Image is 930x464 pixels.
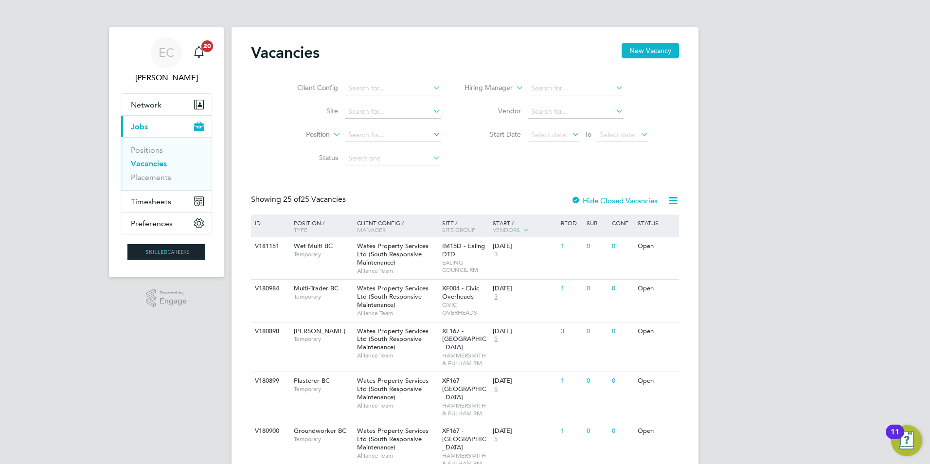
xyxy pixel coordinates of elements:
span: Alliance Team [357,267,437,275]
div: 1 [558,237,584,255]
span: 5 [493,335,499,343]
label: Hide Closed Vacancies [571,196,658,205]
span: 20 [201,40,213,52]
button: Jobs [121,116,212,137]
img: skilledcareers-logo-retina.png [127,244,205,260]
label: Position [274,130,330,140]
div: 0 [609,322,635,340]
div: 0 [584,280,609,298]
div: ID [252,214,286,231]
span: XF167 - [GEOGRAPHIC_DATA] [442,327,486,352]
span: Alliance Team [357,452,437,460]
span: 25 of [283,195,301,204]
div: 11 [891,432,899,445]
button: New Vacancy [622,43,679,58]
div: 0 [584,237,609,255]
span: Alliance Team [357,309,437,317]
a: 20 [189,37,209,68]
span: 5 [493,385,499,393]
span: Powered by [160,289,187,297]
a: EC[PERSON_NAME] [121,37,212,84]
span: Alliance Team [357,352,437,359]
div: Sub [584,214,609,231]
div: V180984 [252,280,286,298]
div: V180899 [252,372,286,390]
div: Jobs [121,137,212,190]
span: EC [159,46,174,59]
button: Timesheets [121,191,212,212]
div: 1 [558,280,584,298]
span: Preferences [131,219,173,228]
div: 1 [558,372,584,390]
div: Open [635,422,678,440]
span: Wates Property Services Ltd (South Responsive Maintenance) [357,284,429,309]
span: Temporary [294,335,352,343]
div: Position / [286,214,355,238]
nav: Main navigation [109,27,224,277]
span: Temporary [294,385,352,393]
h2: Vacancies [251,43,320,62]
div: Open [635,237,678,255]
span: IM15D - Ealing DTD [442,242,485,258]
div: Open [635,280,678,298]
span: 25 Vacancies [283,195,346,204]
span: Type [294,226,307,233]
span: Engage [160,297,187,305]
label: Vendor [465,107,521,115]
span: Wates Property Services Ltd (South Responsive Maintenance) [357,376,429,401]
span: Ernie Crowe [121,72,212,84]
div: [DATE] [493,327,556,336]
div: 0 [609,372,635,390]
a: Placements [131,173,171,182]
span: HAMMERSMITH & FULHAM RM [442,402,488,417]
input: Search for... [345,82,441,95]
div: Client Config / [355,214,440,238]
div: 0 [609,237,635,255]
div: Status [635,214,678,231]
div: Reqd [558,214,584,231]
div: Start / [490,214,558,239]
div: Open [635,372,678,390]
a: Go to home page [121,244,212,260]
span: 3 [493,293,499,301]
div: [DATE] [493,285,556,293]
span: Site Group [442,226,475,233]
div: V180900 [252,422,286,440]
button: Preferences [121,213,212,234]
span: Vendors [493,226,520,233]
span: Temporary [294,250,352,258]
div: [DATE] [493,377,556,385]
span: Wates Property Services Ltd (South Responsive Maintenance) [357,427,429,451]
label: Hiring Manager [457,83,513,93]
span: Temporary [294,293,352,301]
span: Wet Multi BC [294,242,333,250]
button: Network [121,94,212,115]
label: Site [282,107,338,115]
div: Conf [609,214,635,231]
span: EALING COUNCIL RM [442,259,488,274]
span: To [582,128,594,141]
span: Temporary [294,435,352,443]
label: Start Date [465,130,521,139]
span: Jobs [131,122,148,131]
div: V180898 [252,322,286,340]
span: Wates Property Services Ltd (South Responsive Maintenance) [357,242,429,267]
input: Search for... [528,105,624,119]
span: XF167 - [GEOGRAPHIC_DATA] [442,376,486,401]
span: Multi-Trader BC [294,284,339,292]
span: CIVIC OVERHEADS [442,301,488,316]
input: Search for... [345,128,441,142]
a: Powered byEngage [146,289,187,307]
div: 0 [584,322,609,340]
div: 0 [609,422,635,440]
span: XF004 - Civic Overheads [442,284,479,301]
span: Timesheets [131,197,171,206]
span: Alliance Team [357,402,437,410]
div: 1 [558,422,584,440]
span: Network [131,100,161,109]
span: Plasterer BC [294,376,330,385]
a: Positions [131,145,163,155]
div: 3 [558,322,584,340]
label: Status [282,153,338,162]
div: V181151 [252,237,286,255]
